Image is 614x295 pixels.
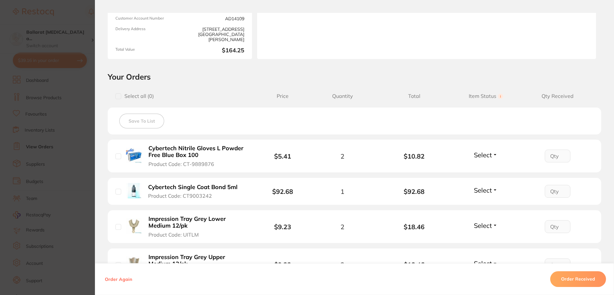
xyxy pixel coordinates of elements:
button: Select [472,221,500,230]
span: Select [474,259,492,267]
b: Impression Tray Grey Lower Medium 12/pk [148,216,248,229]
span: Product Code: UITLM [148,232,199,238]
span: 2 [341,152,344,160]
b: $92.68 [378,188,450,195]
span: Item Status [450,93,522,99]
span: Total [378,93,450,99]
span: Quantity [307,93,378,99]
input: Qty [545,150,570,162]
b: $18.46 [378,261,450,268]
input: Qty [545,220,570,233]
button: Save To List [119,114,164,128]
button: Select [472,259,500,267]
b: $9.23 [274,223,291,231]
span: Product Code: CT9003242 [148,193,212,199]
b: $164.25 [182,47,244,54]
span: Qty Received [522,93,593,99]
span: Product Code: CT-9889876 [148,161,214,167]
span: 2 [341,223,344,230]
input: Qty [545,258,570,271]
span: Total Value [115,47,177,54]
b: $5.41 [274,152,291,160]
span: Select all ( 0 ) [121,93,154,99]
button: Order Again [103,276,134,282]
span: [STREET_ADDRESS][GEOGRAPHIC_DATA][PERSON_NAME] [182,27,244,42]
span: Delivery Address [115,27,177,42]
button: Order Received [550,272,606,287]
b: $18.46 [378,223,450,230]
button: Select [472,151,500,159]
button: Cybertech Single Coat Bond 5ml Product Code: CT9003242 [146,184,245,199]
button: Impression Tray Grey Lower Medium 12/pk Product Code: UITLM [147,215,249,238]
img: Cybertech Nitrile Gloves L Powder Free Blue Box 100 [126,148,142,163]
img: Impression Tray Grey Lower Medium 12/pk [126,218,142,234]
span: AD14109 [182,16,244,21]
b: Cybertech Single Coat Bond 5ml [148,184,238,191]
span: Customer Account Number [115,16,177,21]
span: Select [474,186,492,194]
h2: Your Orders [108,72,601,82]
button: Cybertech Nitrile Gloves L Powder Free Blue Box 100 Product Code: CT-9889876 [147,145,249,167]
b: $10.82 [378,152,450,160]
button: Impression Tray Grey Upper Medium 12/pk Product Code: UITUM [147,254,249,276]
b: $9.23 [274,261,291,269]
span: Select [474,221,492,230]
span: Select [474,151,492,159]
b: Impression Tray Grey Upper Medium 12/pk [148,254,248,267]
input: Qty [545,185,570,198]
span: 2 [341,261,344,268]
b: Cybertech Nitrile Gloves L Powder Free Blue Box 100 [148,145,248,158]
img: Impression Tray Grey Upper Medium 12/pk [126,256,142,272]
button: Select [472,186,500,194]
span: 1 [341,188,344,195]
img: Cybertech Single Coat Bond 5ml [126,183,141,198]
b: $92.68 [272,187,293,195]
span: Price [259,93,307,99]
